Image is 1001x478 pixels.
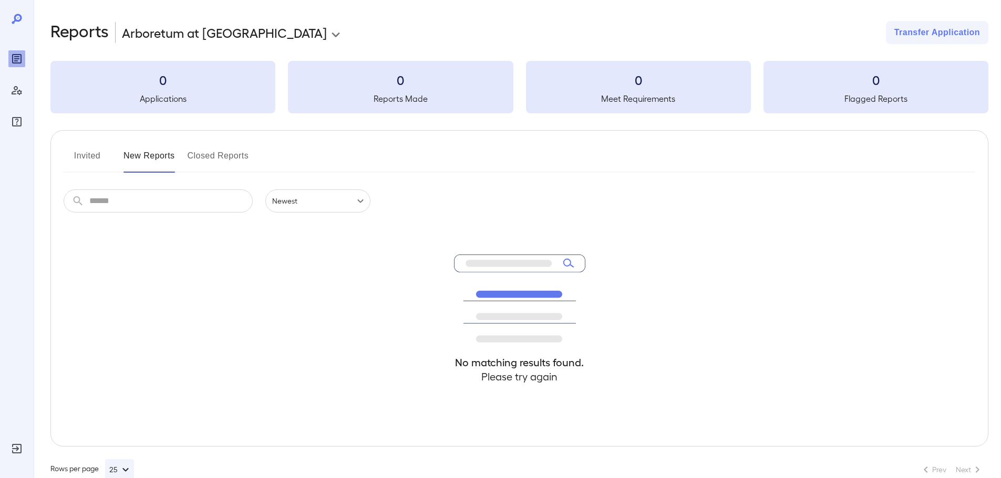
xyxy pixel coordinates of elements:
[188,147,249,173] button: Closed Reports
[123,147,175,173] button: New Reports
[50,71,275,88] h3: 0
[8,440,25,457] div: Log Out
[454,369,585,384] h4: Please try again
[288,71,513,88] h3: 0
[8,113,25,130] div: FAQ
[50,61,988,113] summary: 0Applications0Reports Made0Meet Requirements0Flagged Reports
[763,71,988,88] h3: 0
[763,92,988,105] h5: Flagged Reports
[526,71,751,88] h3: 0
[454,355,585,369] h4: No matching results found.
[526,92,751,105] h5: Meet Requirements
[50,21,109,44] h2: Reports
[64,147,111,173] button: Invited
[8,82,25,99] div: Manage Users
[8,50,25,67] div: Reports
[122,24,327,41] p: Arboretum at [GEOGRAPHIC_DATA]
[915,461,988,478] nav: pagination navigation
[288,92,513,105] h5: Reports Made
[886,21,988,44] button: Transfer Application
[265,189,370,213] div: Newest
[50,92,275,105] h5: Applications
